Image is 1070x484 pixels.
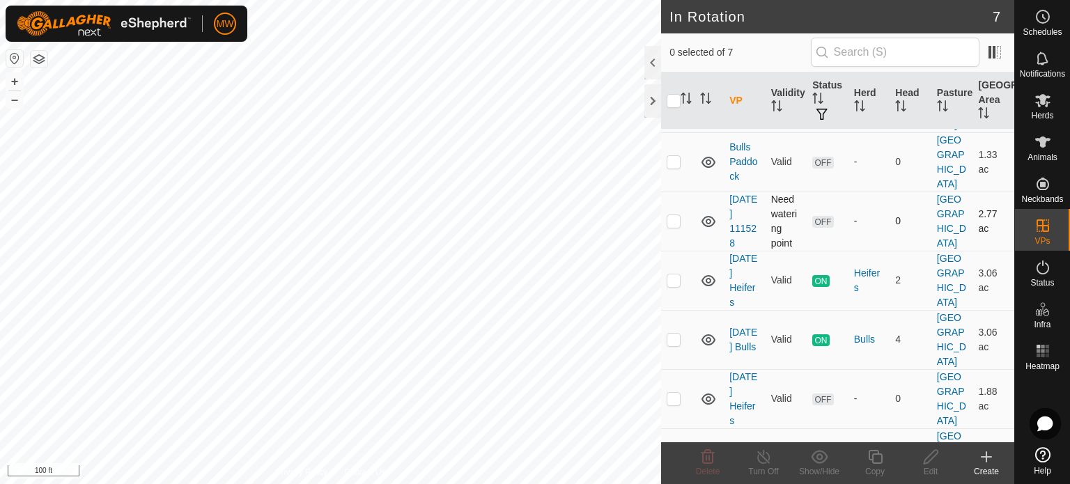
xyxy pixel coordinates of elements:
[1021,195,1063,203] span: Neckbands
[791,465,847,478] div: Show/Hide
[6,50,23,67] button: Reset Map
[937,194,966,249] a: [GEOGRAPHIC_DATA]
[847,465,903,478] div: Copy
[959,465,1014,478] div: Create
[854,332,885,347] div: Bulls
[937,102,948,114] p-sorticon: Activate to sort
[890,251,931,310] td: 2
[729,371,757,426] a: [DATE] Heifers
[724,72,766,130] th: VP
[669,8,993,25] h2: In Rotation
[890,369,931,428] td: 0
[766,192,807,251] td: Need watering point
[812,393,833,405] span: OFF
[890,192,931,251] td: 0
[890,310,931,369] td: 4
[807,72,848,130] th: Status
[17,11,191,36] img: Gallagher Logo
[895,102,906,114] p-sorticon: Activate to sort
[766,132,807,192] td: Valid
[766,310,807,369] td: Valid
[669,45,810,60] span: 0 selected of 7
[6,73,23,90] button: +
[972,192,1014,251] td: 2.77 ac
[978,109,989,120] p-sorticon: Activate to sort
[937,371,966,426] a: [GEOGRAPHIC_DATA]
[811,38,979,67] input: Search (S)
[1028,153,1057,162] span: Animals
[729,75,757,130] a: Heifers Paddock
[276,466,328,478] a: Privacy Policy
[1034,237,1050,245] span: VPs
[1030,279,1054,287] span: Status
[903,465,959,478] div: Edit
[854,155,885,169] div: -
[854,214,885,228] div: -
[812,216,833,228] span: OFF
[729,141,757,182] a: Bulls Paddock
[700,95,711,106] p-sorticon: Activate to sort
[729,327,757,352] a: [DATE] Bulls
[1023,28,1062,36] span: Schedules
[681,95,692,106] p-sorticon: Activate to sort
[854,391,885,406] div: -
[854,102,865,114] p-sorticon: Activate to sort
[937,312,966,367] a: [GEOGRAPHIC_DATA]
[812,157,833,169] span: OFF
[848,72,890,130] th: Herd
[729,253,757,308] a: [DATE] Heifers
[344,466,385,478] a: Contact Us
[6,91,23,108] button: –
[937,75,966,130] a: [GEOGRAPHIC_DATA]
[729,194,757,249] a: [DATE] 111528
[812,95,823,106] p-sorticon: Activate to sort
[931,72,973,130] th: Pasture
[972,72,1014,130] th: [GEOGRAPHIC_DATA] Area
[1031,111,1053,120] span: Herds
[890,132,931,192] td: 0
[890,72,931,130] th: Head
[1034,320,1050,329] span: Infra
[217,17,234,31] span: MW
[972,310,1014,369] td: 3.06 ac
[766,72,807,130] th: Validity
[766,251,807,310] td: Valid
[993,6,1000,27] span: 7
[812,275,829,287] span: ON
[1015,442,1070,481] a: Help
[1020,70,1065,78] span: Notifications
[972,369,1014,428] td: 1.88 ac
[696,467,720,476] span: Delete
[771,102,782,114] p-sorticon: Activate to sort
[854,266,885,295] div: Heifers
[972,132,1014,192] td: 1.33 ac
[937,253,966,308] a: [GEOGRAPHIC_DATA]
[31,51,47,68] button: Map Layers
[972,251,1014,310] td: 3.06 ac
[1034,467,1051,475] span: Help
[736,465,791,478] div: Turn Off
[812,334,829,346] span: ON
[937,134,966,189] a: [GEOGRAPHIC_DATA]
[1025,362,1060,370] span: Heatmap
[766,369,807,428] td: Valid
